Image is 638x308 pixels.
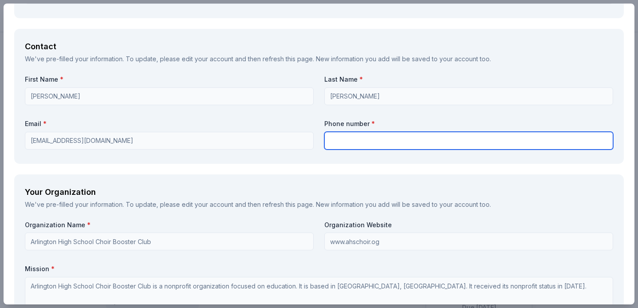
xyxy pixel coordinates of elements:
[25,265,613,273] label: Mission
[25,75,314,84] label: First Name
[324,75,613,84] label: Last Name
[25,185,613,199] div: Your Organization
[324,221,613,229] label: Organization Website
[182,201,233,208] a: edit your account
[25,54,613,64] div: We've pre-filled your information. To update, please and then refresh this page. New information ...
[25,39,613,54] div: Contact
[25,221,314,229] label: Organization Name
[25,119,314,128] label: Email
[182,55,233,63] a: edit your account
[324,119,613,128] label: Phone number
[25,199,613,210] div: We've pre-filled your information. To update, please and then refresh this page. New information ...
